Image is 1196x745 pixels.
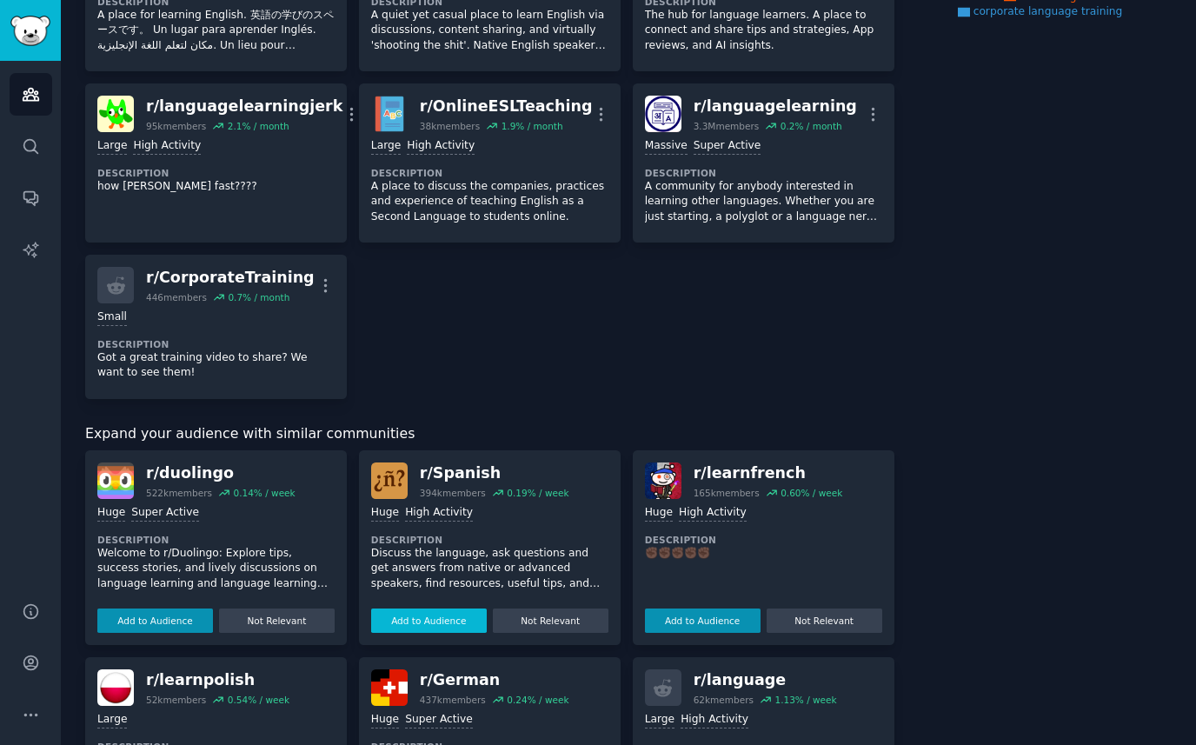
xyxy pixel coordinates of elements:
[694,694,754,706] div: 62k members
[97,350,335,381] p: Got a great training video to share? We want to see them!
[493,609,608,633] button: Not Relevant
[767,609,882,633] button: Not Relevant
[97,167,335,179] dt: Description
[694,96,857,117] div: r/ languagelearning
[645,609,761,633] button: Add to Audience
[146,669,289,691] div: r/ learnpolish
[645,534,882,546] dt: Description
[371,669,408,706] img: German
[97,96,134,132] img: languagelearningjerk
[405,712,473,728] div: Super Active
[694,487,760,499] div: 165k members
[10,16,50,46] img: GummySearch logo
[371,167,608,179] dt: Description
[420,487,486,499] div: 394k members
[146,462,296,484] div: r/ duolingo
[781,120,842,132] div: 0.2 % / month
[371,546,608,592] p: Discuss the language, ask questions and get answers from native or advanced speakers, find resour...
[371,534,608,546] dt: Description
[97,179,335,195] p: how [PERSON_NAME] fast????
[371,712,399,728] div: Huge
[679,505,747,522] div: High Activity
[146,267,315,289] div: r/ CorporateTraining
[645,179,882,225] p: A community for anybody interested in learning other languages. Whether you are just starting, a ...
[781,487,842,499] div: 0.60 % / week
[633,83,894,243] a: languagelearningr/languagelearning3.3Mmembers0.2% / monthMassiveSuper ActiveDescriptionA communit...
[97,309,127,326] div: Small
[219,609,335,633] button: Not Relevant
[645,167,882,179] dt: Description
[502,120,563,132] div: 1.9 % / month
[420,669,569,691] div: r/ German
[97,534,335,546] dt: Description
[371,96,408,132] img: OnlineESLTeaching
[774,694,836,706] div: 1.13 % / week
[694,120,760,132] div: 3.3M members
[371,8,608,54] p: A quiet yet casual place to learn English via discussions, content sharing, and virtually 'shooti...
[97,609,213,633] button: Add to Audience
[133,138,201,155] div: High Activity
[645,138,688,155] div: Massive
[97,462,134,499] img: duolingo
[85,255,347,399] a: r/CorporateTraining446members0.7% / monthSmallDescriptionGot a great training video to share? We ...
[97,8,335,54] p: A place for learning English. 英語の学びのスペースです。 Un lugar para aprender Inglés. مكان لتعلم اللغة الإنج...
[645,8,882,54] p: The hub for language learners. A place to connect and share tips and strategies, App reviews, and...
[359,83,621,243] a: OnlineESLTeachingr/OnlineESLTeaching38kmembers1.9% / monthLargeHigh ActivityDescriptionA place to...
[645,546,882,562] p: ✊🏿✊🏿✊🏿✊🏿✊🏿
[507,487,568,499] div: 0.19 % / week
[233,487,295,499] div: 0.14 % / week
[85,423,415,445] span: Expand your audience with similar communities
[681,712,748,728] div: High Activity
[420,694,486,706] div: 437k members
[97,546,335,592] p: Welcome to r/Duolingo: Explore tips, success stories, and lively discussions on language learning...
[420,462,569,484] div: r/ Spanish
[228,120,289,132] div: 2.1 % / month
[146,694,206,706] div: 52k members
[405,505,473,522] div: High Activity
[371,462,408,499] img: Spanish
[371,179,608,225] p: A place to discuss the companies, practices and experience of teaching English as a Second Langua...
[694,462,843,484] div: r/ learnfrench
[420,96,593,117] div: r/ OnlineESLTeaching
[645,462,681,499] img: learnfrench
[228,694,289,706] div: 0.54 % / week
[131,505,199,522] div: Super Active
[371,505,399,522] div: Huge
[85,83,347,243] a: languagelearningjerkr/languagelearningjerk95kmembers2.1% / monthLargeHigh ActivityDescriptionhow ...
[97,669,134,706] img: learnpolish
[146,96,342,117] div: r/ languagelearningjerk
[420,120,480,132] div: 38k members
[97,138,127,155] div: Large
[645,96,681,132] img: languagelearning
[97,712,127,728] div: Large
[507,694,568,706] div: 0.24 % / week
[146,487,212,499] div: 522k members
[645,712,674,728] div: Large
[97,338,335,350] dt: Description
[146,291,207,303] div: 446 members
[694,138,761,155] div: Super Active
[371,609,487,633] button: Add to Audience
[146,120,206,132] div: 95k members
[407,138,475,155] div: High Activity
[694,669,837,691] div: r/ language
[228,291,289,303] div: 0.7 % / month
[645,505,673,522] div: Huge
[973,5,1123,17] span: corporate language training
[97,505,125,522] div: Huge
[371,138,401,155] div: Large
